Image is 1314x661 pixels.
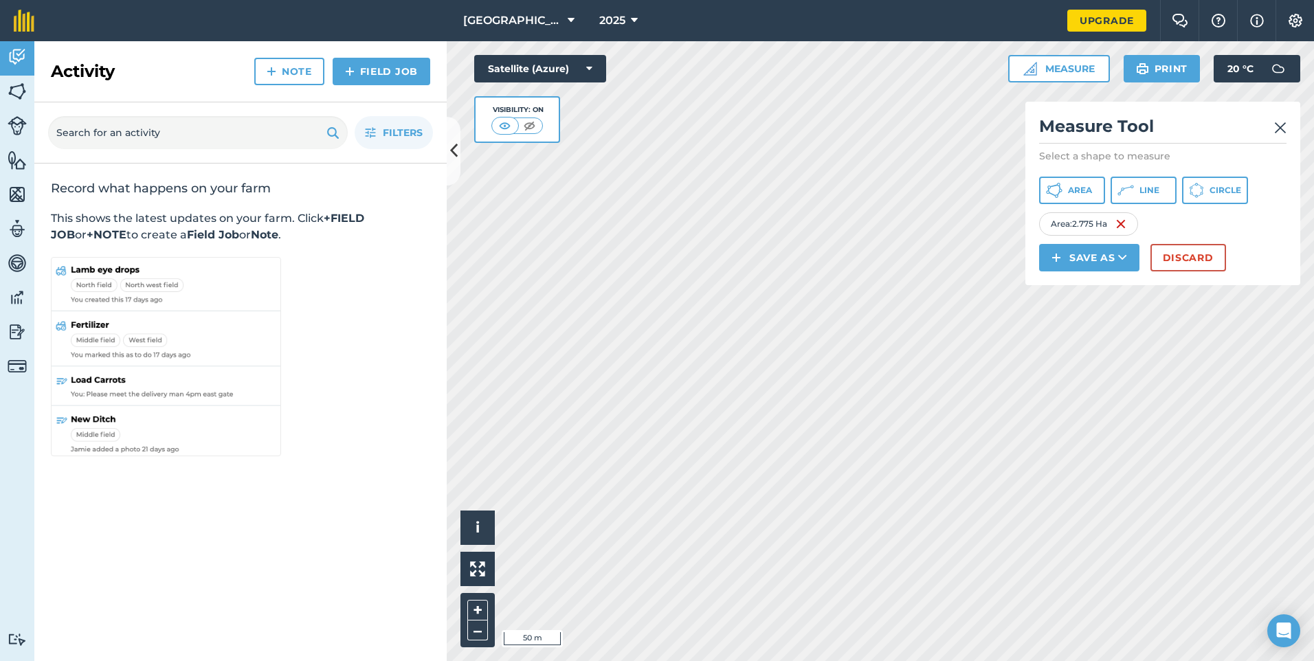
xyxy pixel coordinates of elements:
[48,116,348,149] input: Search for an activity
[1039,177,1105,204] button: Area
[51,180,430,197] h2: Record what happens on your farm
[8,287,27,308] img: svg+xml;base64,PD94bWwgdmVyc2lvbj0iMS4wIiBlbmNvZGluZz0idXRmLTgiPz4KPCEtLSBHZW5lcmF0b3I6IEFkb2JlIE...
[1136,60,1149,77] img: svg+xml;base64,PHN2ZyB4bWxucz0iaHR0cDovL3d3dy53My5vcmcvMjAwMC9zdmciIHdpZHRoPSIxOSIgaGVpZ2h0PSIyNC...
[1068,185,1092,196] span: Area
[1210,14,1227,27] img: A question mark icon
[476,519,480,536] span: i
[187,228,239,241] strong: Field Job
[467,620,488,640] button: –
[1182,177,1248,204] button: Circle
[326,124,339,141] img: svg+xml;base64,PHN2ZyB4bWxucz0iaHR0cDovL3d3dy53My5vcmcvMjAwMC9zdmciIHdpZHRoPSIxOSIgaGVpZ2h0PSIyNC...
[51,60,115,82] h2: Activity
[1210,185,1241,196] span: Circle
[333,58,430,85] a: Field Job
[491,104,544,115] div: Visibility: On
[383,125,423,140] span: Filters
[1067,10,1146,32] a: Upgrade
[8,633,27,646] img: svg+xml;base64,PD94bWwgdmVyc2lvbj0iMS4wIiBlbmNvZGluZz0idXRmLTgiPz4KPCEtLSBHZW5lcmF0b3I6IEFkb2JlIE...
[14,10,34,32] img: fieldmargin Logo
[1150,244,1226,271] button: Discard
[1039,212,1138,236] div: Area : 2.775 Ha
[8,47,27,67] img: svg+xml;base64,PD94bWwgdmVyc2lvbj0iMS4wIiBlbmNvZGluZz0idXRmLTgiPz4KPCEtLSBHZW5lcmF0b3I6IEFkb2JlIE...
[8,116,27,135] img: svg+xml;base64,PD94bWwgdmVyc2lvbj0iMS4wIiBlbmNvZGluZz0idXRmLTgiPz4KPCEtLSBHZW5lcmF0b3I6IEFkb2JlIE...
[1039,115,1287,144] h2: Measure Tool
[599,12,625,29] span: 2025
[1124,55,1201,82] button: Print
[1051,249,1061,266] img: svg+xml;base64,PHN2ZyB4bWxucz0iaHR0cDovL3d3dy53My5vcmcvMjAwMC9zdmciIHdpZHRoPSIxNCIgaGVpZ2h0PSIyNC...
[8,81,27,102] img: svg+xml;base64,PHN2ZyB4bWxucz0iaHR0cDovL3d3dy53My5vcmcvMjAwMC9zdmciIHdpZHRoPSI1NiIgaGVpZ2h0PSI2MC...
[496,119,513,133] img: svg+xml;base64,PHN2ZyB4bWxucz0iaHR0cDovL3d3dy53My5vcmcvMjAwMC9zdmciIHdpZHRoPSI1MCIgaGVpZ2h0PSI0MC...
[8,322,27,342] img: svg+xml;base64,PD94bWwgdmVyc2lvbj0iMS4wIiBlbmNvZGluZz0idXRmLTgiPz4KPCEtLSBHZW5lcmF0b3I6IEFkb2JlIE...
[355,116,433,149] button: Filters
[8,150,27,170] img: svg+xml;base64,PHN2ZyB4bWxucz0iaHR0cDovL3d3dy53My5vcmcvMjAwMC9zdmciIHdpZHRoPSI1NiIgaGVpZ2h0PSI2MC...
[1274,120,1287,136] img: svg+xml;base64,PHN2ZyB4bWxucz0iaHR0cDovL3d3dy53My5vcmcvMjAwMC9zdmciIHdpZHRoPSIyMiIgaGVpZ2h0PSIzMC...
[467,600,488,620] button: +
[267,63,276,80] img: svg+xml;base64,PHN2ZyB4bWxucz0iaHR0cDovL3d3dy53My5vcmcvMjAwMC9zdmciIHdpZHRoPSIxNCIgaGVpZ2h0PSIyNC...
[1008,55,1110,82] button: Measure
[8,219,27,239] img: svg+xml;base64,PD94bWwgdmVyc2lvbj0iMS4wIiBlbmNvZGluZz0idXRmLTgiPz4KPCEtLSBHZW5lcmF0b3I6IEFkb2JlIE...
[1111,177,1177,204] button: Line
[1115,216,1126,232] img: svg+xml;base64,PHN2ZyB4bWxucz0iaHR0cDovL3d3dy53My5vcmcvMjAwMC9zdmciIHdpZHRoPSIxNiIgaGVpZ2h0PSIyNC...
[8,357,27,376] img: svg+xml;base64,PD94bWwgdmVyc2lvbj0iMS4wIiBlbmNvZGluZz0idXRmLTgiPz4KPCEtLSBHZW5lcmF0b3I6IEFkb2JlIE...
[51,210,430,243] p: This shows the latest updates on your farm. Click or to create a or .
[254,58,324,85] a: Note
[1023,62,1037,76] img: Ruler icon
[1287,14,1304,27] img: A cog icon
[1172,14,1188,27] img: Two speech bubbles overlapping with the left bubble in the forefront
[1039,149,1287,163] p: Select a shape to measure
[474,55,606,82] button: Satellite (Azure)
[460,511,495,545] button: i
[8,184,27,205] img: svg+xml;base64,PHN2ZyB4bWxucz0iaHR0cDovL3d3dy53My5vcmcvMjAwMC9zdmciIHdpZHRoPSI1NiIgaGVpZ2h0PSI2MC...
[1227,55,1254,82] span: 20 ° C
[463,12,562,29] span: [GEOGRAPHIC_DATA]
[521,119,538,133] img: svg+xml;base64,PHN2ZyB4bWxucz0iaHR0cDovL3d3dy53My5vcmcvMjAwMC9zdmciIHdpZHRoPSI1MCIgaGVpZ2h0PSI0MC...
[345,63,355,80] img: svg+xml;base64,PHN2ZyB4bWxucz0iaHR0cDovL3d3dy53My5vcmcvMjAwMC9zdmciIHdpZHRoPSIxNCIgaGVpZ2h0PSIyNC...
[251,228,278,241] strong: Note
[1139,185,1159,196] span: Line
[87,228,126,241] strong: +NOTE
[8,253,27,273] img: svg+xml;base64,PD94bWwgdmVyc2lvbj0iMS4wIiBlbmNvZGluZz0idXRmLTgiPz4KPCEtLSBHZW5lcmF0b3I6IEFkb2JlIE...
[1267,614,1300,647] div: Open Intercom Messenger
[470,561,485,576] img: Four arrows, one pointing top left, one top right, one bottom right and the last bottom left
[1265,55,1292,82] img: svg+xml;base64,PD94bWwgdmVyc2lvbj0iMS4wIiBlbmNvZGluZz0idXRmLTgiPz4KPCEtLSBHZW5lcmF0b3I6IEFkb2JlIE...
[1039,244,1139,271] button: Save as
[1214,55,1300,82] button: 20 °C
[1250,12,1264,29] img: svg+xml;base64,PHN2ZyB4bWxucz0iaHR0cDovL3d3dy53My5vcmcvMjAwMC9zdmciIHdpZHRoPSIxNyIgaGVpZ2h0PSIxNy...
